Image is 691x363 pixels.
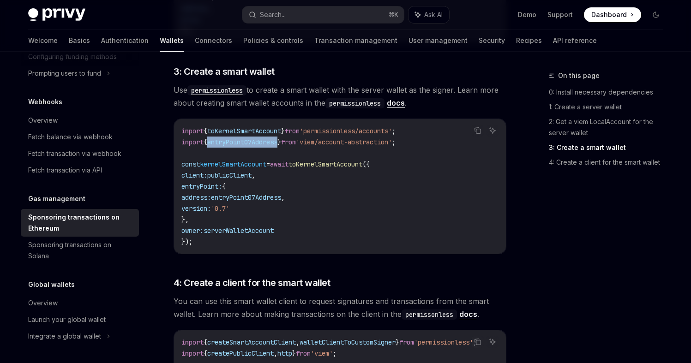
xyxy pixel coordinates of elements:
[314,30,397,52] a: Transaction management
[387,98,405,108] a: docs
[516,30,542,52] a: Recipes
[211,193,281,202] span: entryPoint07Address
[296,138,392,146] span: 'viem/account-abstraction'
[296,338,300,346] span: ,
[584,7,641,22] a: Dashboard
[187,85,246,95] a: permissionless
[277,349,292,357] span: http
[21,295,139,311] a: Overview
[242,6,404,23] button: Search...⌘K
[409,6,449,23] button: Ask AI
[28,193,85,204] h5: Gas management
[211,204,229,213] span: '0.7'
[69,30,90,52] a: Basics
[409,30,468,52] a: User management
[174,295,506,321] span: You can use this smart wallet client to request signatures and transactions from the smart wallet...
[266,160,270,168] span: =
[181,238,192,246] span: });
[181,226,204,235] span: owner:
[292,349,296,357] span: }
[252,171,255,179] span: ,
[243,30,303,52] a: Policies & controls
[204,349,207,357] span: {
[174,83,506,109] span: Use to create a smart wallet with the server wallet as the signer. Learn more about creating smar...
[207,138,277,146] span: entryPoint07Address
[28,131,113,143] div: Fetch balance via webhook
[479,30,505,52] a: Security
[181,215,189,224] span: },
[649,7,663,22] button: Toggle dark mode
[204,226,274,235] span: serverWalletAccount
[518,10,536,19] a: Demo
[204,338,207,346] span: {
[281,193,285,202] span: ,
[591,10,627,19] span: Dashboard
[204,138,207,146] span: {
[181,204,211,213] span: version:
[174,276,330,289] span: 4: Create a client for the smart wallet
[396,338,399,346] span: }
[472,336,484,348] button: Copy the contents from the code block
[553,30,597,52] a: API reference
[181,182,222,190] span: entryPoint:
[28,148,121,159] div: Fetch transaction via webhook
[424,10,443,19] span: Ask AI
[288,160,362,168] span: toKernelSmartAccount
[274,349,277,357] span: ,
[28,298,58,309] div: Overview
[28,8,85,21] img: dark logo
[28,212,133,234] div: Sponsoring transactions on Ethereum
[28,30,58,52] a: Welcome
[399,338,414,346] span: from
[362,160,370,168] span: ({
[207,338,296,346] span: createSmartAccountClient
[549,155,671,170] a: 4: Create a client for the smart wallet
[204,127,207,135] span: {
[414,338,473,346] span: 'permissionless'
[207,127,281,135] span: toKernelSmartAccount
[181,349,204,357] span: import
[181,127,204,135] span: import
[200,160,266,168] span: kernelSmartAccount
[549,100,671,114] a: 1: Create a server wallet
[472,125,484,137] button: Copy the contents from the code block
[181,138,204,146] span: import
[181,338,204,346] span: import
[487,125,499,137] button: Ask AI
[181,160,200,168] span: const
[260,9,286,20] div: Search...
[28,96,62,107] h5: Webhooks
[549,114,671,140] a: 2: Get a viem LocalAccount for the server wallet
[459,309,477,319] a: docs
[174,65,275,78] span: 3: Create a smart wallet
[28,314,106,325] div: Launch your global wallet
[181,193,211,202] span: address:
[21,311,139,328] a: Launch your global wallet
[207,171,252,179] span: publicClient
[28,68,101,79] div: Prompting users to fund
[392,127,396,135] span: ;
[28,115,58,126] div: Overview
[296,349,311,357] span: from
[392,138,396,146] span: ;
[21,162,139,179] a: Fetch transaction via API
[181,171,207,179] span: client:
[281,127,285,135] span: }
[281,138,296,146] span: from
[311,349,333,357] span: 'viem'
[300,127,392,135] span: 'permissionless/accounts'
[21,112,139,129] a: Overview
[195,30,232,52] a: Connectors
[558,70,600,81] span: On this page
[160,30,184,52] a: Wallets
[547,10,573,19] a: Support
[207,349,274,357] span: createPublicClient
[285,127,300,135] span: from
[21,145,139,162] a: Fetch transaction via webhook
[389,11,398,18] span: ⌘ K
[28,331,101,342] div: Integrate a global wallet
[300,338,396,346] span: walletClientToCustomSigner
[549,85,671,100] a: 0: Install necessary dependencies
[101,30,149,52] a: Authentication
